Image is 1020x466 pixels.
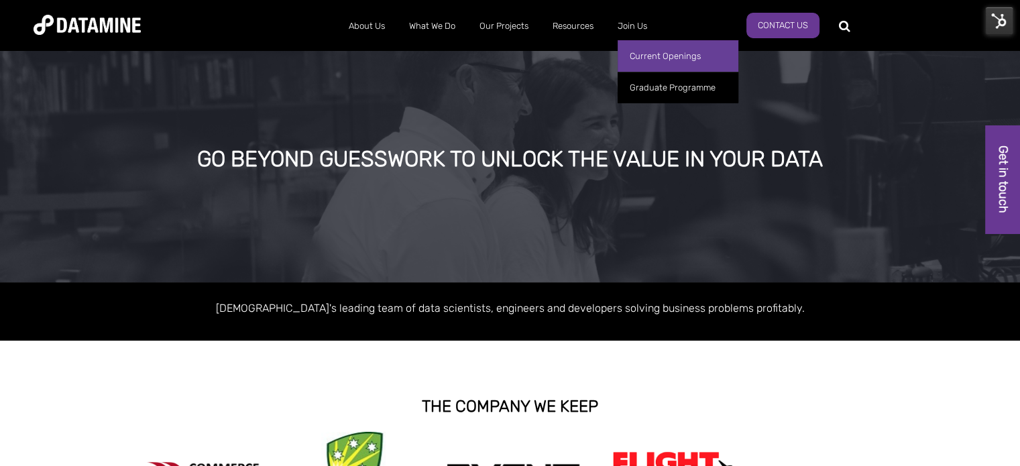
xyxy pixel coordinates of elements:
a: Our Projects [467,9,541,44]
a: What We Do [397,9,467,44]
a: About Us [337,9,397,44]
a: Resources [541,9,606,44]
strong: THE COMPANY WE KEEP [422,397,598,416]
a: Current Openings [618,40,738,72]
img: Datamine [34,15,141,35]
div: GO BEYOND GUESSWORK TO UNLOCK THE VALUE IN YOUR DATA [119,148,901,172]
a: Graduate Programme [618,72,738,103]
p: [DEMOGRAPHIC_DATA]'s leading team of data scientists, engineers and developers solving business p... [128,299,893,317]
a: Join Us [606,9,659,44]
a: Contact Us [746,13,819,38]
img: HubSpot Tools Menu Toggle [985,7,1013,35]
a: Get in touch [986,125,1020,233]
